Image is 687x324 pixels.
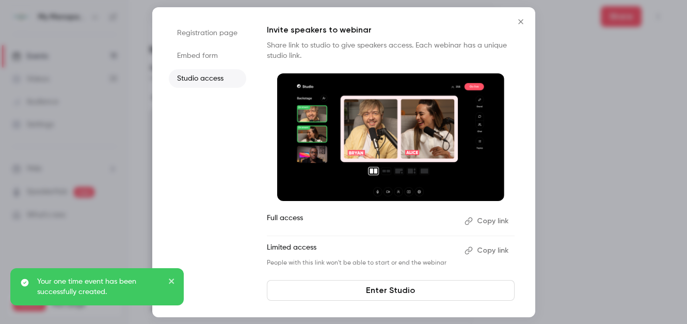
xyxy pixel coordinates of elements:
p: Limited access [267,242,456,259]
button: Copy link [460,242,515,259]
img: Invite speakers to webinar [277,73,504,202]
li: Studio access [169,69,246,88]
li: Embed form [169,47,246,65]
button: Copy link [460,213,515,229]
a: Enter Studio [267,280,515,301]
p: Share link to studio to give speakers access. Each webinar has a unique studio link. [267,40,515,61]
button: close [168,276,175,289]
li: Registration page [169,24,246,42]
p: People with this link won't be able to start or end the webinar [267,259,456,267]
p: Invite speakers to webinar [267,24,515,36]
button: Close [510,11,531,32]
p: Full access [267,213,456,229]
p: Your one time event has been successfully created. [37,276,161,297]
